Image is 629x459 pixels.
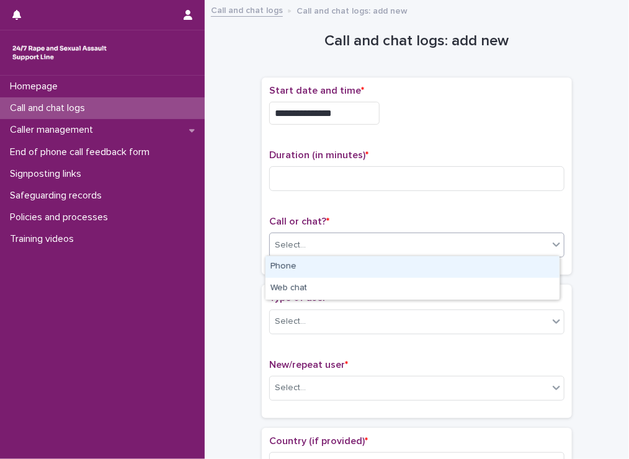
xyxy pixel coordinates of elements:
div: Select... [275,315,306,328]
p: Signposting links [5,168,91,180]
a: Call and chat logs [211,2,283,17]
p: Homepage [5,81,68,92]
span: Start date and time [269,86,364,96]
span: New/repeat user [269,360,348,370]
p: Call and chat logs [5,102,95,114]
p: End of phone call feedback form [5,146,159,158]
span: Call or chat? [269,216,329,226]
p: Caller management [5,124,103,136]
p: Safeguarding records [5,190,112,202]
h1: Call and chat logs: add new [262,32,572,50]
span: Duration (in minutes) [269,150,368,160]
div: Web chat [265,278,560,300]
div: Phone [265,256,560,278]
div: Select... [275,381,306,394]
img: rhQMoQhaT3yELyF149Cw [10,40,109,65]
p: Call and chat logs: add new [297,3,408,17]
p: Training videos [5,233,84,245]
div: Select... [275,239,306,252]
span: Country (if provided) [269,436,368,446]
p: Policies and processes [5,212,118,223]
